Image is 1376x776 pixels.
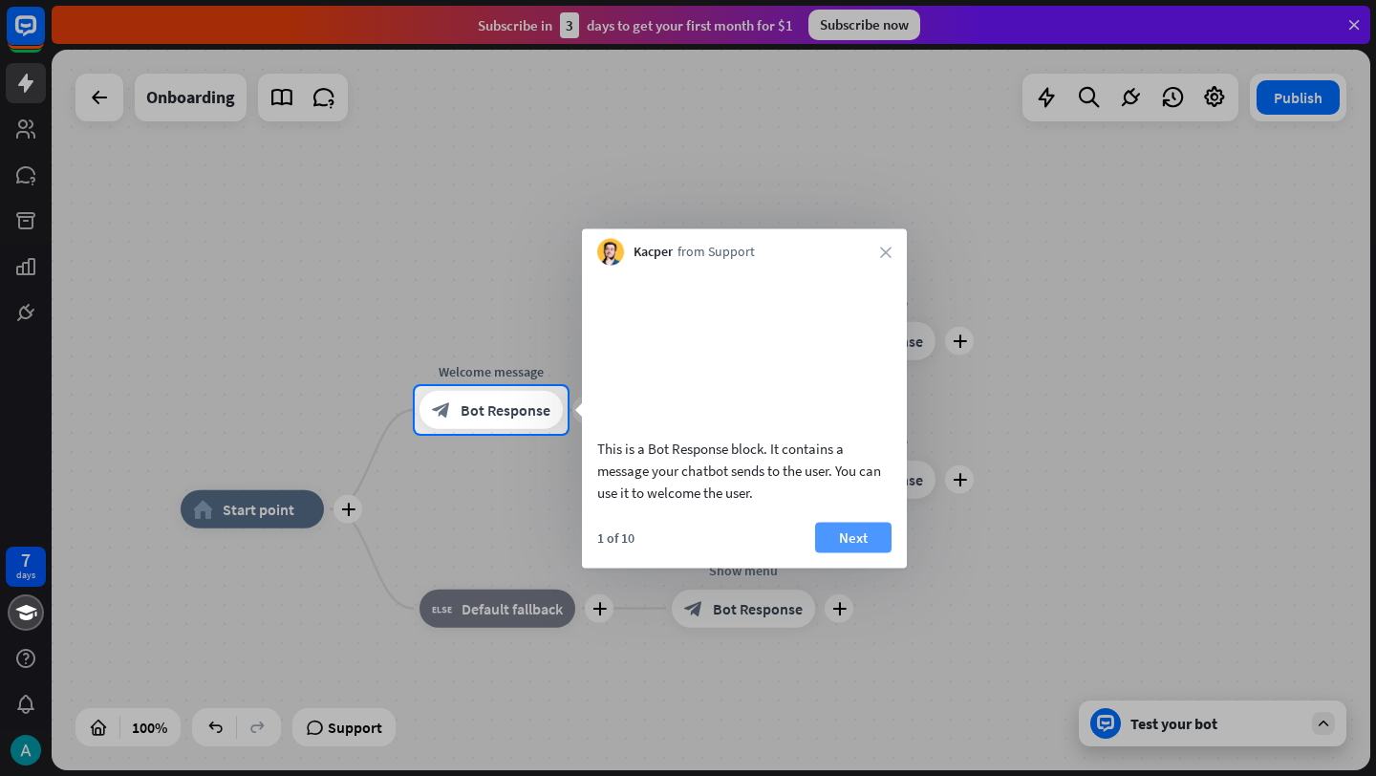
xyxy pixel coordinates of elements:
[597,437,892,503] div: This is a Bot Response block. It contains a message your chatbot sends to the user. You can use i...
[677,243,755,262] span: from Support
[634,243,673,262] span: Kacper
[880,247,892,258] i: close
[15,8,73,65] button: Open LiveChat chat widget
[597,528,634,546] div: 1 of 10
[461,400,550,420] span: Bot Response
[432,400,451,420] i: block_bot_response
[815,522,892,552] button: Next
